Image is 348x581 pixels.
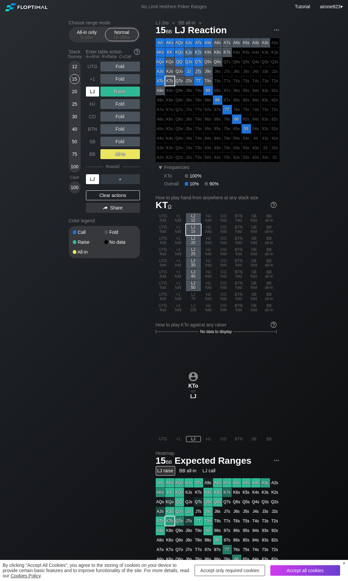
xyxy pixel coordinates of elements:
[203,76,213,86] div: T9s
[156,134,165,143] div: 100% fold in prior round
[100,149,140,159] div: All-in
[194,96,203,105] div: 100% fold in prior round
[184,96,194,105] div: 100% fold in prior round
[261,67,270,76] div: 100% fold in prior round
[184,57,194,67] div: QJs
[223,76,232,86] div: 100% fold in prior round
[251,48,260,57] div: 100% fold in prior round
[86,87,99,97] div: LJ
[262,258,277,269] div: BB all-in
[194,38,203,47] div: ATs
[186,224,201,235] div: LJ 15
[184,134,194,143] div: 100% fold in prior round
[5,3,47,11] img: Floptimal logo
[231,258,246,269] div: BTN fold
[100,87,140,97] div: Raise
[194,105,203,114] div: 100% fold in prior round
[164,173,185,179] div: KTo
[175,76,184,86] div: QTo
[175,143,184,152] div: 100% fold in prior round
[262,235,277,246] div: BB all-in
[155,25,173,36] span: 15
[223,38,232,47] div: A7s
[242,57,251,67] div: 100% fold in prior round
[165,96,174,105] div: 100% fold in prior round
[213,124,222,133] div: 100% fold in prior round
[261,76,270,86] div: 100% fold in prior round
[156,115,165,124] div: 100% fold in prior round
[165,76,174,86] div: KTo
[261,105,270,114] div: 100% fold in prior round
[232,48,241,57] div: 100% fold in prior round
[184,76,194,86] div: JTo
[261,38,270,47] div: A3s
[175,134,184,143] div: 100% fold in prior round
[231,235,246,246] div: BTN fold
[273,457,280,464] img: ellipsis.fd386fe8.svg
[164,181,185,186] div: Overall
[70,99,80,109] div: 25
[295,4,310,9] a: Tutorial
[232,115,241,124] div: 66
[169,20,178,25] span: »
[171,235,186,246] div: +1 fold
[216,213,231,224] div: CO fold
[232,153,241,162] div: 100% fold in prior round
[175,115,184,124] div: 100% fold in prior round
[213,38,222,47] div: A8s
[242,115,251,124] div: 100% fold in prior round
[231,213,246,224] div: BTN fold
[242,134,251,143] div: 100% fold in prior round
[171,224,186,235] div: +1 fold
[184,143,194,152] div: 100% fold in prior round
[251,105,260,114] div: 100% fold in prior round
[261,134,270,143] div: 100% fold in prior round
[175,57,184,67] div: QQ
[242,38,251,47] div: A5s
[70,112,80,122] div: 30
[70,162,80,172] div: 100
[164,165,190,170] span: Frequencies
[242,124,251,133] div: 55
[194,86,203,95] div: 100% fold in prior round
[156,57,165,67] div: AQo
[213,143,222,152] div: 100% fold in prior round
[90,35,93,40] span: bb
[251,76,260,86] div: 100% fold in prior round
[86,190,140,200] div: Clear actions
[203,143,213,152] div: 100% fold in prior round
[103,206,108,210] img: share.864f2f62.svg
[232,143,241,152] div: 100% fold in prior round
[242,76,251,86] div: 100% fold in prior round
[86,137,99,147] div: SB
[213,48,222,57] div: K8s
[156,195,277,200] h2: How to play hand from anywhere at any stack size
[273,26,280,34] img: ellipsis.fd386fe8.svg
[270,321,277,328] img: help.32db89a4.svg
[270,48,280,57] div: 100% fold in prior round
[203,153,213,162] div: 100% fold in prior round
[270,57,280,67] div: 100% fold in prior round
[175,48,184,57] div: KQs
[262,213,277,224] div: BB all-in
[194,48,203,57] div: On the cusp: play or fold.
[213,105,222,114] div: 100% fold in prior round
[100,74,140,84] div: Fold
[70,87,80,97] div: 20
[203,115,213,124] div: 100% fold in prior round
[69,215,140,226] div: Color legend
[165,143,174,152] div: 100% fold in prior round
[201,258,216,269] div: HJ fold
[186,258,201,269] div: LJ 30
[165,115,174,124] div: 100% fold in prior round
[343,561,345,566] div: ×
[186,235,201,246] div: LJ 20
[86,46,140,62] div: Enter table action
[270,124,280,133] div: 100% fold in prior round
[171,213,186,224] div: +1 fold
[184,86,194,95] div: 100% fold in prior round
[194,115,203,124] div: 100% fold in prior round
[203,67,213,76] div: J9s
[73,230,104,235] div: Call
[213,115,222,124] div: 100% fold in prior round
